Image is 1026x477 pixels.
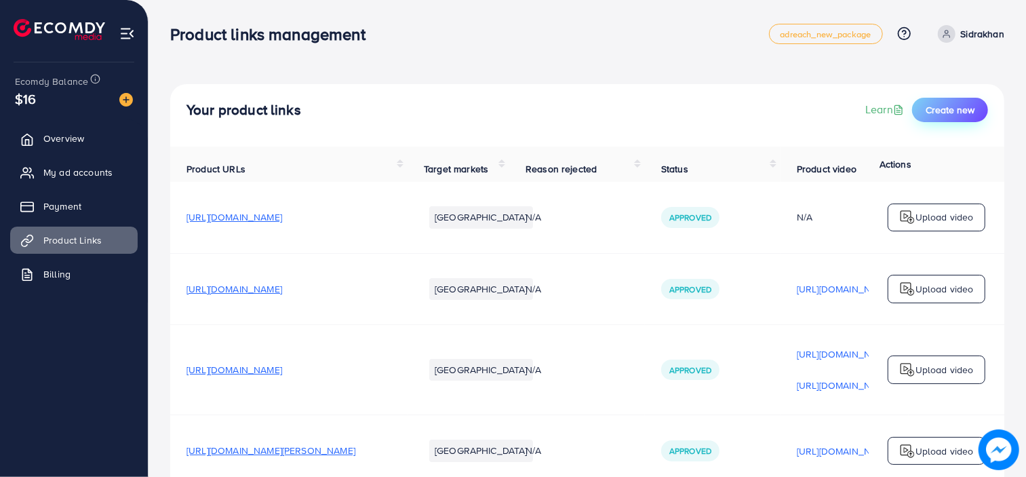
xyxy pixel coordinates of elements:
[186,363,282,377] span: [URL][DOMAIN_NAME]
[170,24,376,44] h3: Product links management
[880,157,911,171] span: Actions
[14,19,105,40] img: logo
[769,24,883,44] a: adreach_new_package
[186,102,301,119] h4: Your product links
[10,227,138,254] a: Product Links
[424,162,488,176] span: Target markets
[669,445,711,457] span: Approved
[15,89,36,109] span: $16
[526,282,541,296] span: N/A
[915,209,974,225] p: Upload video
[797,443,892,459] p: [URL][DOMAIN_NAME]
[429,440,533,461] li: [GEOGRAPHIC_DATA]
[186,162,245,176] span: Product URLs
[526,444,541,457] span: N/A
[429,278,533,300] li: [GEOGRAPHIC_DATA]
[43,132,84,145] span: Overview
[926,103,974,117] span: Create new
[526,162,597,176] span: Reason rejected
[43,166,113,179] span: My ad accounts
[865,102,907,117] a: Learn
[979,430,1019,470] img: image
[15,75,88,88] span: Ecomdy Balance
[797,162,856,176] span: Product video
[186,282,282,296] span: [URL][DOMAIN_NAME]
[43,199,81,213] span: Payment
[797,377,892,394] p: [URL][DOMAIN_NAME]
[429,206,533,228] li: [GEOGRAPHIC_DATA]
[912,98,988,122] button: Create new
[932,25,1004,43] a: Sidrakhan
[797,210,892,224] div: N/A
[899,362,915,378] img: logo
[526,363,541,377] span: N/A
[186,444,355,457] span: [URL][DOMAIN_NAME][PERSON_NAME]
[961,26,1004,42] p: Sidrakhan
[797,346,892,362] p: [URL][DOMAIN_NAME]
[119,26,135,41] img: menu
[526,210,541,224] span: N/A
[429,359,533,381] li: [GEOGRAPHIC_DATA]
[915,443,974,459] p: Upload video
[10,261,138,288] a: Billing
[43,267,71,281] span: Billing
[119,93,133,107] img: image
[899,443,915,459] img: logo
[10,193,138,220] a: Payment
[10,125,138,152] a: Overview
[10,159,138,186] a: My ad accounts
[899,209,915,225] img: logo
[899,281,915,297] img: logo
[661,162,688,176] span: Status
[43,233,102,247] span: Product Links
[669,284,711,295] span: Approved
[781,30,871,39] span: adreach_new_package
[669,212,711,223] span: Approved
[797,281,892,297] p: [URL][DOMAIN_NAME]
[915,281,974,297] p: Upload video
[915,362,974,378] p: Upload video
[186,210,282,224] span: [URL][DOMAIN_NAME]
[669,364,711,376] span: Approved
